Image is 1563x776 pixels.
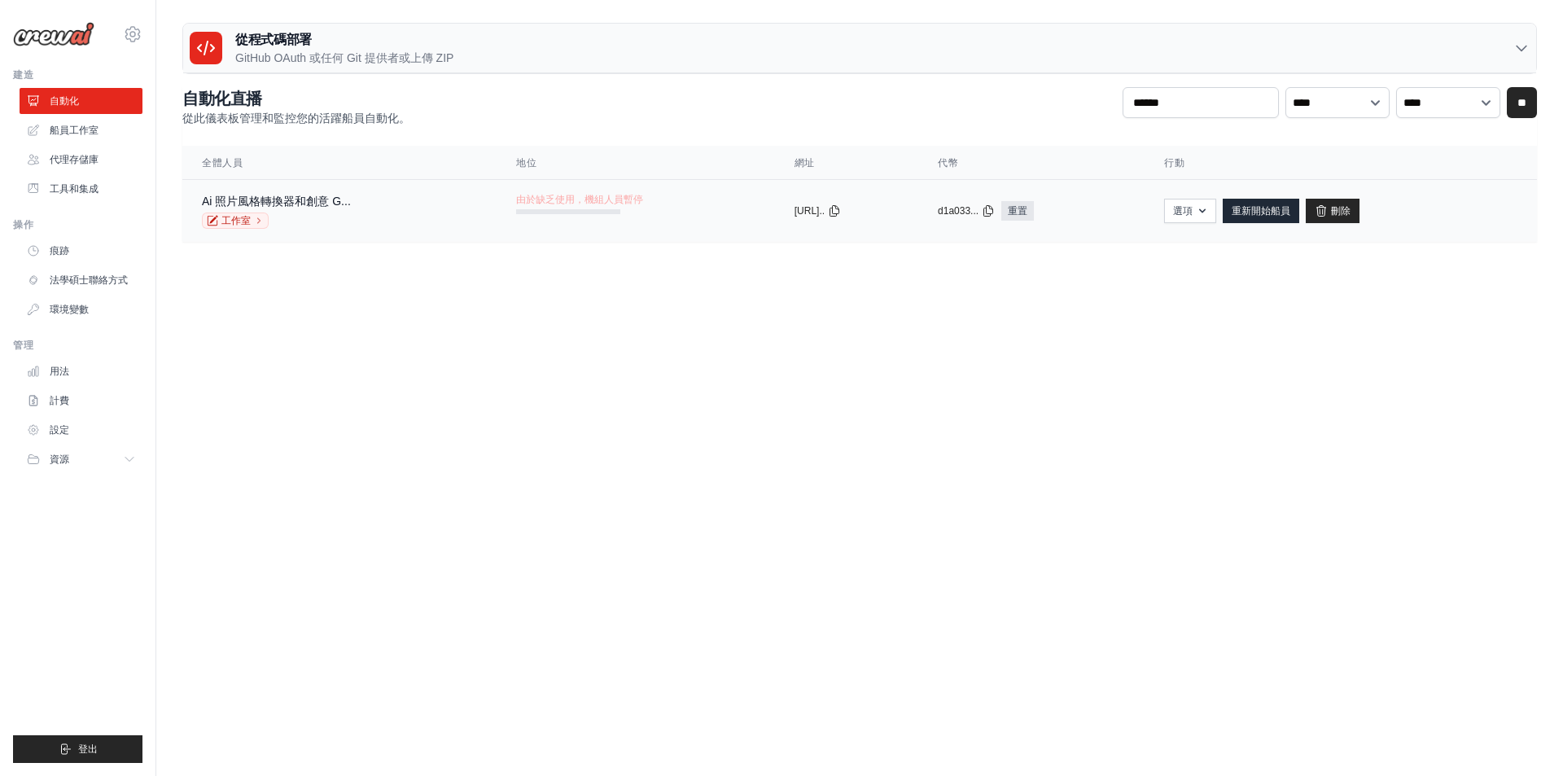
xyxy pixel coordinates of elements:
a: 自動化 [20,88,142,114]
font: 網址 [795,157,815,169]
font: 刪除 [1331,205,1351,217]
font: d1a033... [938,205,979,217]
font: 資源 [50,454,69,465]
a: 用法 [20,358,142,384]
font: 代幣 [938,157,958,169]
button: d1a033... [938,204,995,217]
a: 法學碩士聯絡方式 [20,267,142,293]
a: 計費 [20,388,142,414]
font: 重置 [1008,205,1027,217]
font: 法學碩士聯絡方式 [50,274,128,286]
font: 環境變數 [50,304,89,315]
font: GitHub OAuth 或任何 Git 提供者或上傳 ZIP [235,51,453,64]
font: 選項 [1173,205,1193,217]
font: 痕跡 [50,245,69,256]
font: 從程式碼部署 [235,33,312,46]
a: 設定 [20,417,142,443]
font: 建造 [13,69,33,81]
a: 工作室 [202,213,269,229]
font: 登出 [78,743,98,755]
font: 從此儀表板管理和監控您的活躍船員自動化。 [182,112,410,125]
font: 自動化直播 [182,90,262,107]
a: 代理存儲庫 [20,147,142,173]
font: 全體人員 [202,157,243,169]
iframe: 聊天小工具 [1482,698,1563,776]
button: 登出 [13,735,142,763]
button: 資源 [20,446,142,472]
font: 代理存儲庫 [50,154,99,165]
font: 工具和集成 [50,183,99,195]
font: 用法 [50,366,69,377]
font: 管理 [13,340,33,351]
font: 設定 [50,424,69,436]
img: 標識 [13,22,94,46]
a: Ai 照片風格轉換器和創意 G... [202,195,351,208]
font: 由於缺乏使用，機組人員暫停 [516,194,643,205]
font: 工作室 [221,215,251,226]
font: 船員工作室 [50,125,99,136]
a: 刪除 [1306,199,1359,223]
a: 重置 [1001,201,1034,221]
font: 地位 [516,157,536,169]
a: 重新開始船員 [1223,199,1299,223]
a: 工具和集成 [20,176,142,202]
button: 選項 [1164,199,1216,223]
font: 重新開始船員 [1232,205,1290,217]
font: 自動化 [50,95,79,107]
font: 計費 [50,395,69,406]
a: 環境變數 [20,296,142,322]
a: 痕跡 [20,238,142,264]
font: 操作 [13,219,33,230]
font: 行動 [1164,157,1184,169]
a: 船員工作室 [20,117,142,143]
